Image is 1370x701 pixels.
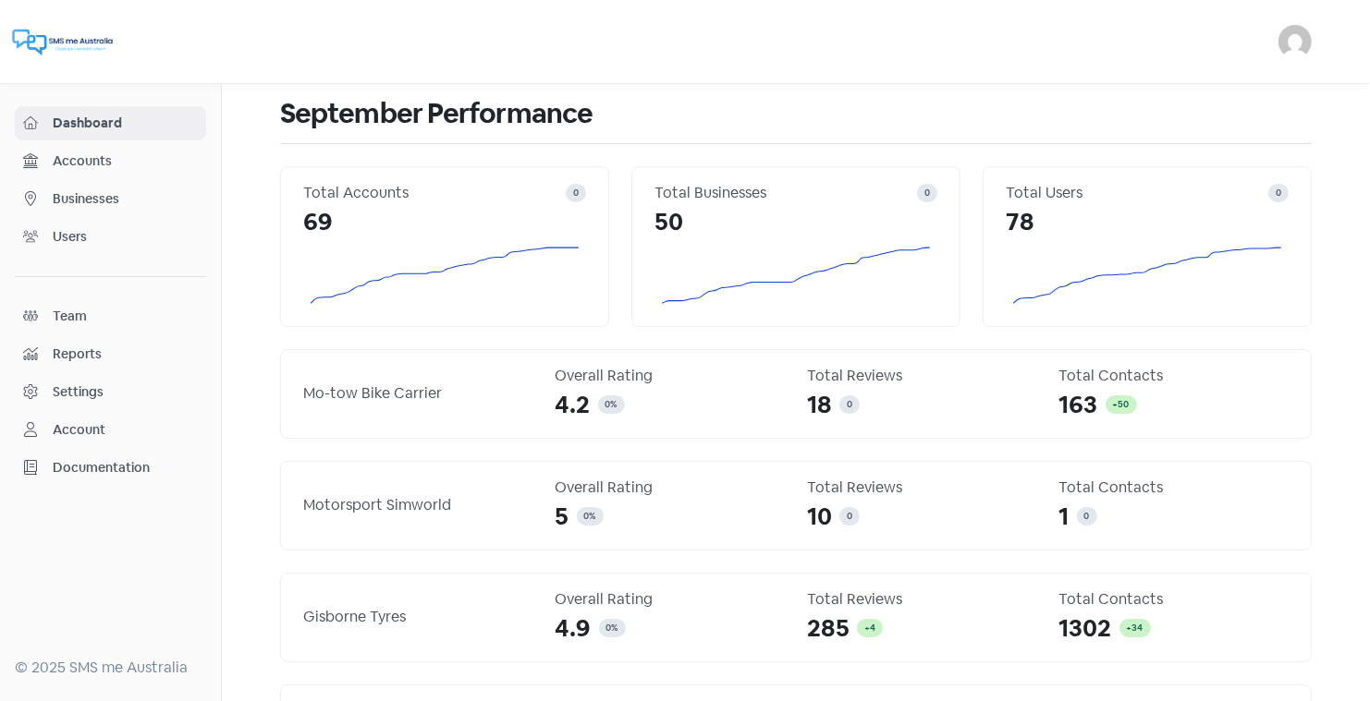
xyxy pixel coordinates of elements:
[53,227,198,247] span: Users
[864,622,875,634] span: +4
[807,477,1037,499] div: Total Reviews
[53,458,198,477] span: Documentation
[1278,25,1312,58] img: User
[15,106,206,140] a: Dashboard
[53,151,198,171] span: Accounts
[280,84,1312,143] h1: September Performance
[303,204,586,240] div: 69
[606,622,612,634] span: 0
[1059,387,1098,423] span: 163
[303,494,533,516] div: Motorsport Simworld
[53,114,198,133] span: Dashboard
[15,337,206,371] a: Reports
[15,220,206,254] a: Users
[807,499,832,535] span: 10
[15,451,206,485] a: Documentation
[611,398,618,410] span: %
[654,204,937,240] div: 50
[53,344,198,364] span: Reports
[605,398,611,410] span: 0
[556,365,786,387] div: Overall Rating
[53,420,105,440] div: Account
[573,187,579,199] span: 0
[847,398,852,410] span: 0
[1084,510,1090,522] span: 0
[807,610,850,647] span: 285
[303,606,533,628] div: Gisborne Tyres
[15,299,206,333] a: Team
[556,588,786,610] div: Overall Rating
[303,382,533,405] div: Mo-tow Bike Carrier
[924,187,930,199] span: 0
[53,307,198,326] span: Team
[303,182,566,204] div: Total Accounts
[807,365,1037,387] div: Total Reviews
[556,477,786,499] div: Overall Rating
[847,510,852,522] span: 0
[807,588,1037,610] div: Total Reviews
[1059,588,1290,610] div: Total Contacts
[1059,499,1070,535] span: 1
[556,610,592,647] span: 4.9
[15,144,206,178] a: Accounts
[590,510,596,522] span: %
[556,387,591,423] span: 4.2
[1059,610,1112,647] span: 1302
[53,382,104,402] div: Settings
[15,657,206,679] div: © 2025 SMS me Australia
[612,622,618,634] span: %
[654,182,917,204] div: Total Businesses
[556,499,569,535] span: 5
[15,413,206,447] a: Account
[807,387,832,423] span: 18
[1059,365,1290,387] div: Total Contacts
[1276,187,1281,199] span: 0
[15,182,206,216] a: Businesses
[584,510,590,522] span: 0
[1113,398,1130,410] span: +50
[15,375,206,409] a: Settings
[53,189,198,209] span: Businesses
[1006,182,1268,204] div: Total Users
[1059,477,1290,499] div: Total Contacts
[1006,204,1289,240] div: 78
[1127,622,1144,634] span: +34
